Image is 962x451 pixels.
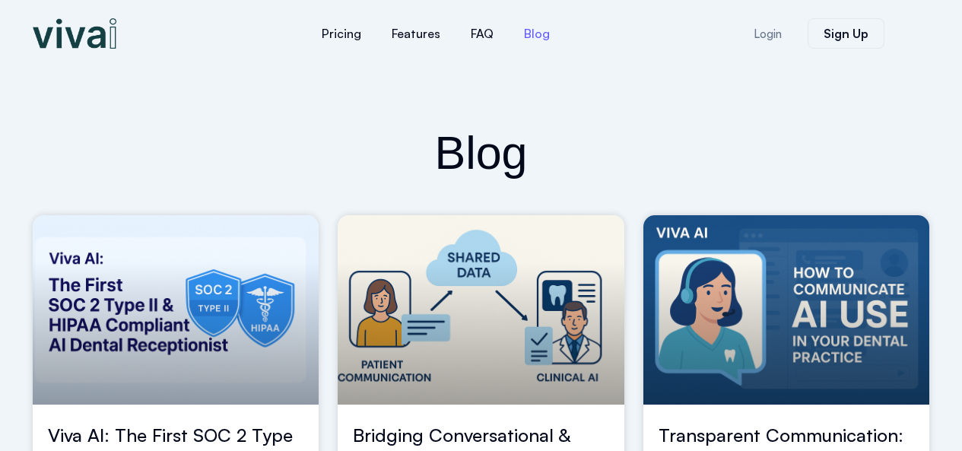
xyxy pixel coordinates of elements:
[808,18,884,49] a: Sign Up
[306,15,376,52] a: Pricing
[456,15,509,52] a: FAQ
[215,15,656,52] nav: Menu
[33,123,930,183] h2: Blog
[33,215,319,405] a: viva ai dental receptionist soc2 and hipaa compliance
[376,15,456,52] a: Features
[509,15,565,52] a: Blog
[735,19,800,49] a: Login
[824,27,868,40] span: Sign Up
[754,28,782,40] span: Login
